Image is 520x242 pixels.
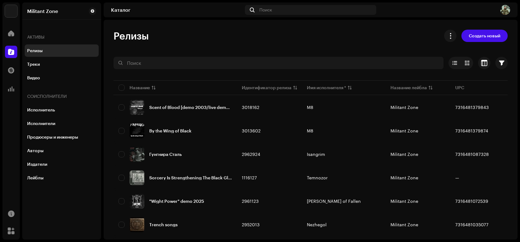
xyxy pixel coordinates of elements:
img: 0a9ac578-4dee-4a8a-aa1e-e03674f9a079 [130,147,144,162]
span: — [455,175,459,180]
span: Militant Zone [390,175,418,180]
img: 29f16b32-7460-4a1d-bf0b-b8c2296b85ce [130,217,144,232]
div: Треки [27,62,40,67]
span: 1116127 [242,175,257,180]
span: Релизы [113,30,149,42]
div: Trench songs [149,223,178,227]
span: Создать новый [469,30,500,42]
span: Militant Zone [390,198,418,204]
div: Исполнитель [27,107,55,112]
div: M8 [307,129,313,133]
div: Издатели [27,162,47,167]
span: 2961123 [242,198,259,204]
span: Isangrim [307,152,381,156]
img: bafc5a53-e008-4711-bf3c-a81e99c4474c [130,100,144,115]
span: Militant Zone [390,222,418,227]
div: Исполнители [27,121,55,126]
div: Имя исполнителя * [307,85,346,91]
img: 4f352ab7-c6b2-4ec4-b97a-09ea22bd155f [5,5,17,17]
div: Название лейбла [390,85,427,91]
re-m-nav-item: Авторы [25,144,99,157]
img: 0d0df914-9ba8-4fb7-a591-92746d963fa4 [130,123,144,138]
span: Militant Zone [390,105,418,110]
re-m-nav-item: Лейблы [25,172,99,184]
re-m-nav-item: Исполнитель [25,104,99,116]
img: c951e045-f6c9-4587-924e-5f8fbafd0478 [130,194,144,209]
div: Авторы [27,148,43,153]
div: Видео [27,75,40,80]
div: Идентификатор релиза [242,85,291,91]
div: "Wight Power" demo 2025 [149,199,204,203]
span: 3018162 [242,105,259,110]
span: Nezhegol [307,223,381,227]
input: Поиск [113,57,444,69]
re-a-nav-header: Активы [25,30,99,44]
div: By the Wing of Black [149,129,192,133]
span: 7316481035077 [455,222,489,227]
span: Temnozor [307,176,381,180]
re-m-nav-item: Исполнители [25,117,99,130]
div: Scent of Blood [demo 2003/live demo 2003] [149,105,232,110]
re-a-nav-header: Соисполнители [25,89,99,104]
span: M8 [307,129,381,133]
div: [PERSON_NAME] of Fallen [307,199,361,203]
span: Поиск [259,7,272,12]
div: M8 [307,105,313,110]
re-m-nav-item: Издатели [25,158,99,170]
img: 4d9c2c7c-ff15-4c0c-bc68-912fa6c5d23a [500,5,510,15]
div: Sorcery Is Strengthening The Black Glory Of Rus' [149,176,232,180]
div: Temnozor [307,176,328,180]
re-m-nav-item: Видео [25,72,99,84]
div: Гунгнира Сталь [149,152,182,156]
span: 7316481379843 [455,105,489,110]
span: 7316481087328 [455,152,489,157]
div: Лейблы [27,175,43,180]
button: Создать новый [461,30,508,42]
div: Продюсеры и инженеры [27,135,78,140]
span: M8 [307,105,381,110]
div: Nezhegol [307,223,327,227]
div: Релизы [27,48,43,53]
span: 3013602 [242,128,261,133]
re-m-nav-item: Релизы [25,44,99,57]
span: 7316481379874 [455,128,488,133]
re-m-nav-item: Продюсеры и инженеры [25,131,99,143]
img: fb4bfea0-fb18-4e98-8213-012716a77ff0 [130,170,144,185]
div: Название [130,85,150,91]
div: Каталог [111,7,242,12]
div: Isangrim [307,152,325,156]
span: 2952013 [242,222,260,227]
span: 2962924 [242,152,260,157]
span: Militant Zone [390,152,418,157]
span: Woods of Fallen [307,199,381,203]
span: 7316481072539 [455,198,488,204]
span: Militant Zone [390,128,418,133]
div: Militant Zone [27,9,58,14]
re-m-nav-item: Треки [25,58,99,70]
